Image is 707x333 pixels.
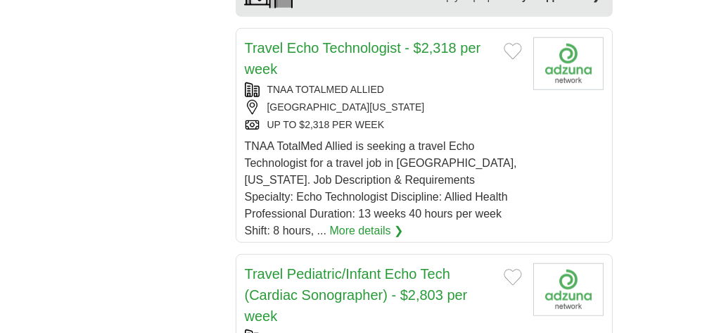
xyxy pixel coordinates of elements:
img: Company logo [533,263,604,316]
a: Travel Echo Technologist - $2,318 per week [245,40,481,77]
a: Travel Pediatric/Infant Echo Tech (Cardiac Sonographer) - $2,803 per week [245,266,468,324]
button: Add to favorite jobs [504,43,522,60]
img: Company logo [533,37,604,90]
div: UP TO $2,318 PER WEEK [245,118,522,132]
div: [GEOGRAPHIC_DATA][US_STATE] [245,100,522,115]
span: TNAA TotalMed Allied is seeking a travel Echo Technologist for a travel job in [GEOGRAPHIC_DATA],... [245,140,517,237]
button: Add to favorite jobs [504,269,522,286]
div: TNAA TOTALMED ALLIED [245,82,522,97]
a: More details ❯ [329,222,403,239]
